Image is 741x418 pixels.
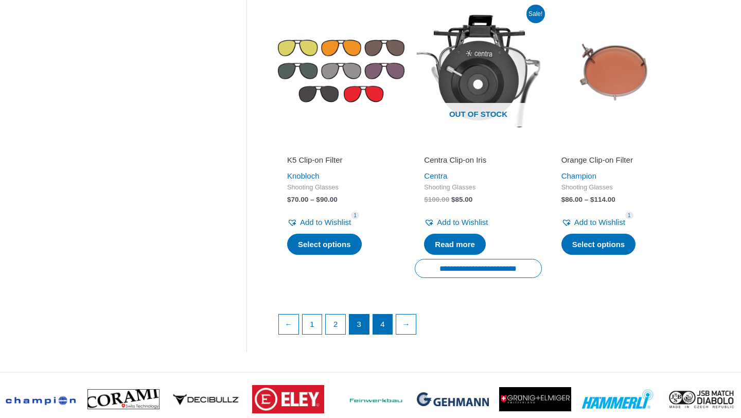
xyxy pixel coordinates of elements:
[316,196,337,203] bdi: 90.00
[424,215,488,230] a: Add to Wishlist
[287,155,395,169] a: K5 Clip-on Filter
[287,141,395,153] iframe: Customer reviews powered by Trustpilot
[424,234,486,255] a: Read more about “Centra Clip-on Iris”
[279,315,298,334] a: ←
[424,196,449,203] bdi: 100.00
[287,155,395,165] h2: K5 Clip-on Filter
[351,212,359,219] span: 1
[415,8,541,134] img: Centra Clip-on Iris
[574,218,625,227] span: Add to Wishlist
[287,234,362,255] a: Select options for “K5 Clip-on Filter”
[552,8,679,134] img: Orange Clip-on Filter
[526,5,545,23] span: Sale!
[310,196,314,203] span: –
[585,196,589,203] span: –
[316,196,320,203] span: $
[424,155,532,169] a: Centra Clip-on Iris
[422,103,534,127] span: Out of stock
[287,196,308,203] bdi: 70.00
[561,141,669,153] iframe: Customer reviews powered by Trustpilot
[561,171,596,180] a: Champion
[373,315,393,334] a: Page 4
[424,183,532,192] span: Shooting Glasses
[625,212,633,219] span: 1
[278,314,679,340] nav: Product Pagination
[287,171,320,180] a: Knobloch
[561,155,669,165] h2: Orange Clip-on Filter
[561,215,625,230] a: Add to Wishlist
[561,196,566,203] span: $
[252,385,324,413] img: brand logo
[287,183,395,192] span: Shooting Glasses
[451,196,455,203] span: $
[300,218,351,227] span: Add to Wishlist
[437,218,488,227] span: Add to Wishlist
[424,196,428,203] span: $
[561,183,669,192] span: Shooting Glasses
[287,196,291,203] span: $
[278,8,404,134] img: K5 Clip-on Filter
[326,315,345,334] a: Page 2
[451,196,472,203] bdi: 85.00
[415,8,541,134] a: Out of stock
[424,171,447,180] a: Centra
[590,196,615,203] bdi: 114.00
[424,141,532,153] iframe: Customer reviews powered by Trustpilot
[561,234,636,255] a: Select options for “Orange Clip-on Filter”
[287,215,351,230] a: Add to Wishlist
[349,315,369,334] span: Page 3
[590,196,594,203] span: $
[424,155,532,165] h2: Centra Clip-on Iris
[561,196,583,203] bdi: 86.00
[303,315,322,334] a: Page 1
[396,315,416,334] a: →
[561,155,669,169] a: Orange Clip-on Filter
